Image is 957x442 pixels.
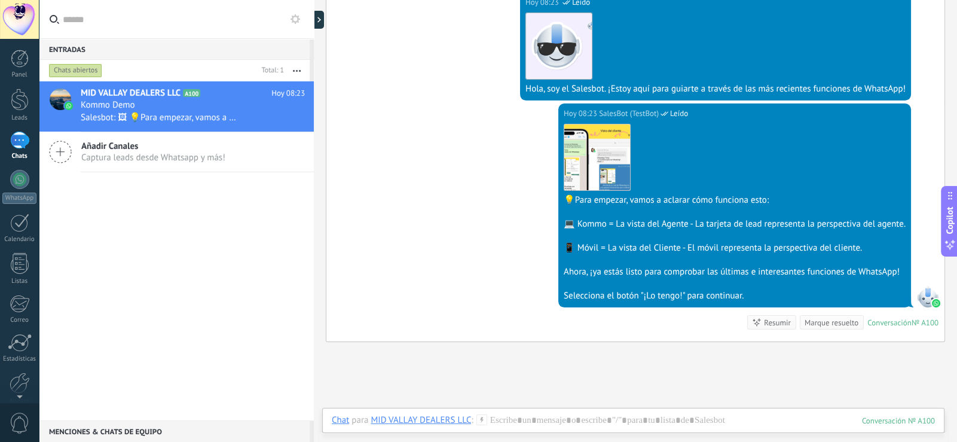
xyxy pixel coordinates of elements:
div: Menciones & Chats de equipo [39,420,310,442]
div: Selecciona el botón "¡Lo tengo!" para continuar. [564,290,906,302]
div: 📱 Móvil = La vista del Cliente - El móvil representa la perspectiva del cliente. [564,242,906,254]
a: avatariconMID VALLAY DEALERS LLCA100Hoy 08:23Kommo DemoSalesbot: 🖼 💡Para empezar, vamos a aclarar... [39,81,314,132]
button: Más [284,60,310,81]
div: Chats [2,153,37,160]
div: № A100 [912,318,938,328]
img: waba.svg [932,299,940,307]
div: Resumir [764,317,791,328]
span: SalesBot [917,286,938,307]
div: Panel [2,71,37,79]
div: Conversación [867,318,912,328]
div: 💻 Kommo = La vista del Agente - La tarjeta de lead representa la perspectiva del agente. [564,218,906,230]
span: Kommo Demo [81,99,135,111]
div: Hoy 08:23 [564,108,599,120]
div: WhatsApp [2,193,36,204]
span: SalesBot (TestBot) [599,108,659,120]
span: Salesbot: 🖼 💡Para empezar, vamos a aclarar cómo funciona esto: 💻 Kommo = La vista del Agente - La... [81,112,239,123]
div: Leads [2,114,37,122]
div: Ocultar [312,11,324,29]
div: Estadísticas [2,355,37,363]
span: A100 [183,89,200,97]
div: Correo [2,316,37,324]
div: Ahora, ¡ya estás listo para comprobar las últimas e interesantes funciones de WhatsApp! [564,266,906,278]
span: Leído [670,108,688,120]
span: Hoy 08:23 [271,87,305,99]
div: Entradas [39,38,310,60]
span: Añadir Canales [81,141,225,152]
span: Copilot [944,206,956,234]
img: 5e32fe80-62c8-42fa-8627-b4e03a9be1e5 [564,124,630,190]
div: Total: 1 [257,65,284,77]
div: Chats abiertos [49,63,102,78]
div: 💡Para empezar, vamos a aclarar cómo funciona esto: [564,194,906,206]
img: 183.png [526,13,592,79]
span: Captura leads desde Whatsapp y más! [81,152,225,163]
div: Hola, soy el Salesbot. ¡Estoy aquí para guiarte a través de las más recientes funciones de WhatsApp! [525,83,906,95]
div: Listas [2,278,37,285]
span: : [471,414,473,426]
span: MID VALLAY DEALERS LLC [81,87,181,99]
div: Calendario [2,236,37,243]
div: MID VALLAY DEALERS LLC [371,414,471,425]
span: para [351,414,368,426]
div: 100 [862,416,935,426]
img: icon [65,102,73,110]
div: Marque resuelto [805,317,858,328]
